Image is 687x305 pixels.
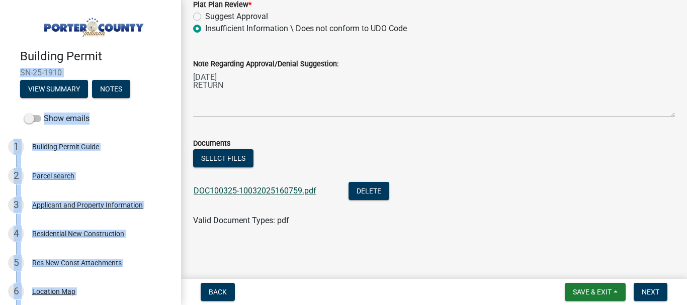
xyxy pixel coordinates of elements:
wm-modal-confirm: Delete Document [349,187,389,196]
div: 5 [8,255,24,271]
span: Save & Exit [573,288,612,296]
img: Porter County, Indiana [20,11,165,39]
div: Parcel search [32,172,74,179]
div: 6 [8,283,24,299]
div: Building Permit Guide [32,143,99,150]
button: Next [634,283,667,301]
wm-modal-confirm: Notes [92,85,130,93]
label: Insufficient Information \ Does not conform to UDO Code [205,23,407,35]
button: View Summary [20,80,88,98]
span: SN-25-1910 [20,68,161,77]
wm-modal-confirm: Summary [20,85,88,93]
div: 4 [8,226,24,242]
div: Res New Const Attachments [32,259,122,266]
div: Location Map [32,288,75,295]
div: 2 [8,168,24,184]
div: 3 [8,197,24,213]
button: Select files [193,149,253,167]
label: Show emails [24,113,90,125]
button: Delete [349,182,389,200]
span: Back [209,288,227,296]
div: 1 [8,139,24,155]
a: DOC100325-10032025160759.pdf [194,186,316,195]
button: Back [201,283,235,301]
label: Note Regarding Approval/Denial Suggestion: [193,61,338,68]
label: Suggest Approval [205,11,268,23]
span: Valid Document Types: pdf [193,216,289,225]
button: Save & Exit [565,283,626,301]
span: Next [642,288,659,296]
h4: Building Permit [20,49,173,64]
div: Residential New Construction [32,230,124,237]
label: Plat Plan Review [193,2,251,9]
button: Notes [92,80,130,98]
div: Applicant and Property Information [32,201,143,209]
label: Documents [193,140,230,147]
